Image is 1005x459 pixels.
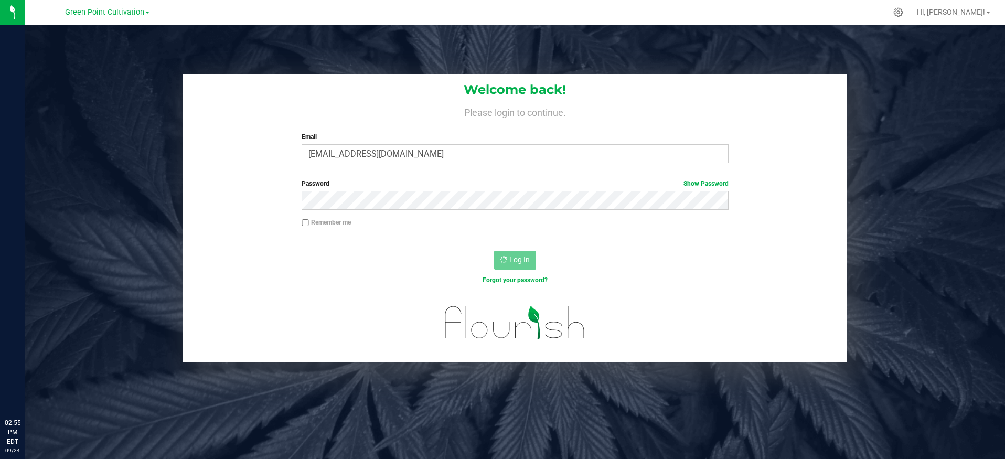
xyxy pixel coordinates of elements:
[483,276,548,284] a: Forgot your password?
[302,219,309,227] input: Remember me
[509,255,530,264] span: Log In
[183,105,847,118] h4: Please login to continue.
[302,180,329,187] span: Password
[917,8,985,16] span: Hi, [PERSON_NAME]!
[683,180,729,187] a: Show Password
[432,296,598,349] img: flourish_logo.svg
[302,132,729,142] label: Email
[183,83,847,97] h1: Welcome back!
[892,7,905,17] div: Manage settings
[5,418,20,446] p: 02:55 PM EDT
[65,8,144,17] span: Green Point Cultivation
[5,446,20,454] p: 09/24
[302,218,351,227] label: Remember me
[494,251,536,270] button: Log In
